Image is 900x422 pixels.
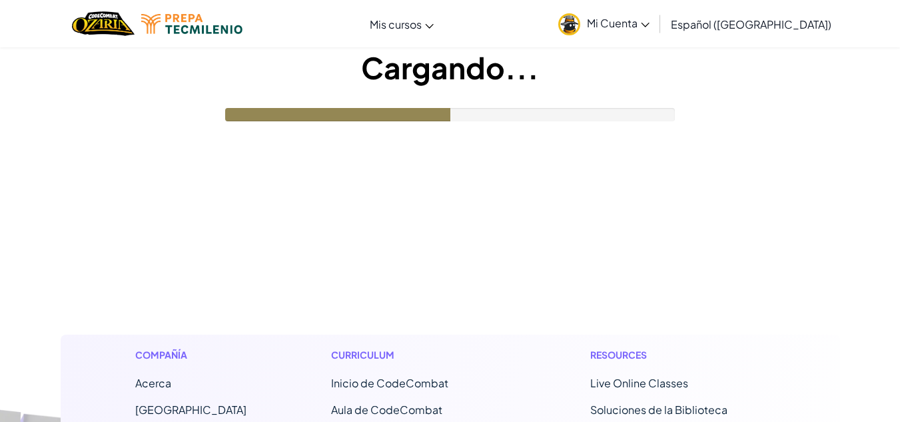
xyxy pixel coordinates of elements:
span: Mi Cuenta [587,16,650,30]
a: Live Online Classes [590,376,688,390]
a: Español ([GEOGRAPHIC_DATA]) [664,6,838,42]
span: Español ([GEOGRAPHIC_DATA]) [671,17,831,31]
a: Ozaria by CodeCombat logo [72,10,134,37]
a: Mi Cuenta [552,3,656,45]
a: [GEOGRAPHIC_DATA] [135,403,246,417]
img: Home [72,10,134,37]
h1: Resources [590,348,765,362]
span: Inicio de CodeCombat [331,376,448,390]
img: Tecmilenio logo [141,14,242,34]
img: avatar [558,13,580,35]
a: Soluciones de la Biblioteca [590,403,727,417]
h1: Curriculum [331,348,506,362]
span: Mis cursos [370,17,422,31]
h1: Compañía [135,348,246,362]
a: Acerca [135,376,171,390]
a: Mis cursos [363,6,440,42]
a: Aula de CodeCombat [331,403,442,417]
